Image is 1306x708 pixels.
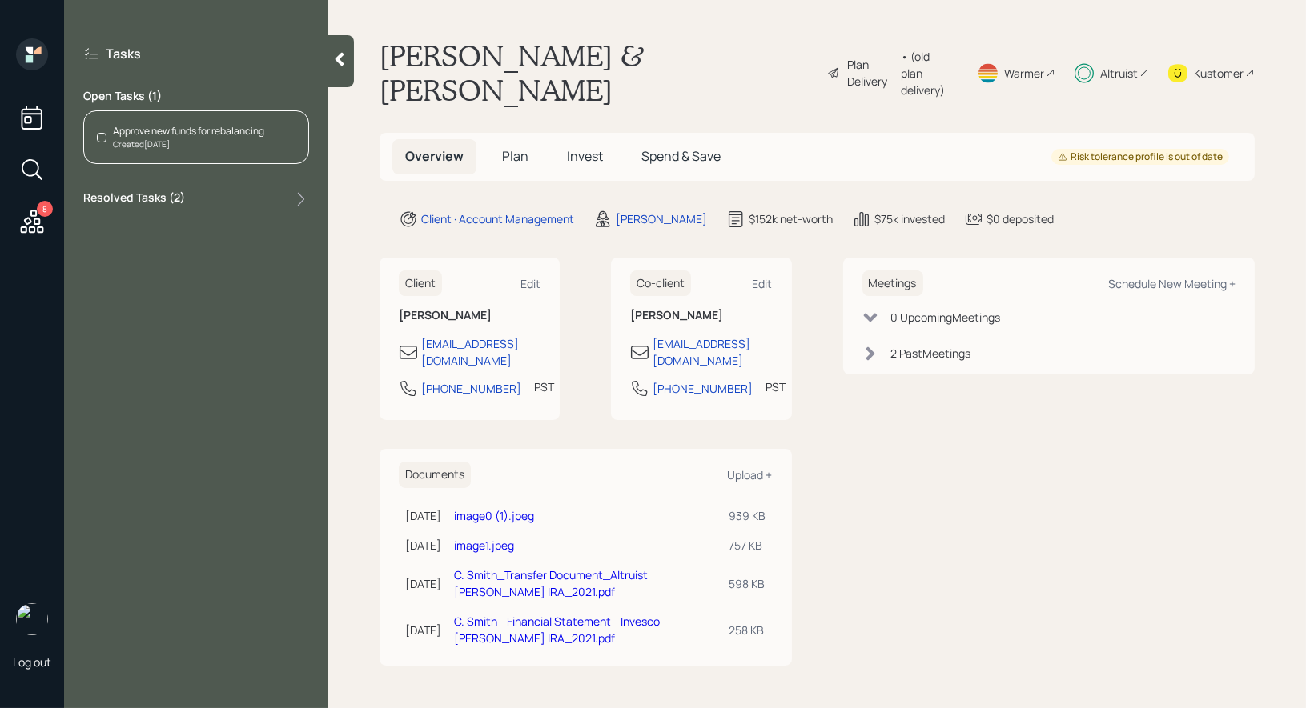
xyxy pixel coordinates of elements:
[454,567,648,599] a: C. Smith_Transfer Document_Altruist [PERSON_NAME] IRA_2021.pdf
[502,147,528,165] span: Plan
[1058,150,1223,164] div: Risk tolerance profile is out of date
[641,147,721,165] span: Spend & Save
[766,378,786,395] div: PST
[83,88,309,104] label: Open Tasks ( 1 )
[1100,65,1138,82] div: Altruist
[891,345,971,362] div: 2 Past Meeting s
[405,147,464,165] span: Overview
[421,380,521,397] div: [PHONE_NUMBER]
[862,270,923,297] h6: Meetings
[37,201,53,217] div: 8
[630,270,691,297] h6: Co-client
[616,210,707,227] div: [PERSON_NAME]
[729,622,766,638] div: 258 KB
[421,335,540,369] div: [EMAIL_ADDRESS][DOMAIN_NAME]
[405,537,441,554] div: [DATE]
[729,507,766,524] div: 939 KB
[1004,65,1044,82] div: Warmer
[106,45,141,62] label: Tasks
[753,276,773,291] div: Edit
[901,48,958,98] div: • (old plan-delivery)
[405,622,441,638] div: [DATE]
[891,309,1001,326] div: 0 Upcoming Meeting s
[405,507,441,524] div: [DATE]
[399,270,442,297] h6: Client
[874,210,945,227] div: $75k invested
[421,210,574,227] div: Client · Account Management
[113,124,264,138] div: Approve new funds for rebalancing
[454,614,660,646] a: C. Smith_ Financial Statement_ Invesco [PERSON_NAME] IRA_2021.pdf
[534,378,554,395] div: PST
[847,56,893,90] div: Plan Delivery
[653,380,753,397] div: [PHONE_NUMBER]
[567,147,603,165] span: Invest
[113,138,264,150] div: Created [DATE]
[729,575,766,592] div: 598 KB
[1108,276,1236,291] div: Schedule New Meeting +
[729,537,766,554] div: 757 KB
[749,210,833,227] div: $152k net-worth
[630,309,772,322] h6: [PERSON_NAME]
[399,309,540,322] h6: [PERSON_NAME]
[987,210,1054,227] div: $0 deposited
[1194,65,1244,82] div: Kustomer
[399,462,471,488] h6: Documents
[13,654,51,670] div: Log out
[728,467,773,482] div: Upload +
[405,575,441,592] div: [DATE]
[520,276,540,291] div: Edit
[83,190,185,209] label: Resolved Tasks ( 2 )
[16,603,48,635] img: treva-nostdahl-headshot.png
[454,508,534,523] a: image0 (1).jpeg
[380,38,814,107] h1: [PERSON_NAME] & [PERSON_NAME]
[454,538,514,553] a: image1.jpeg
[653,335,772,369] div: [EMAIL_ADDRESS][DOMAIN_NAME]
